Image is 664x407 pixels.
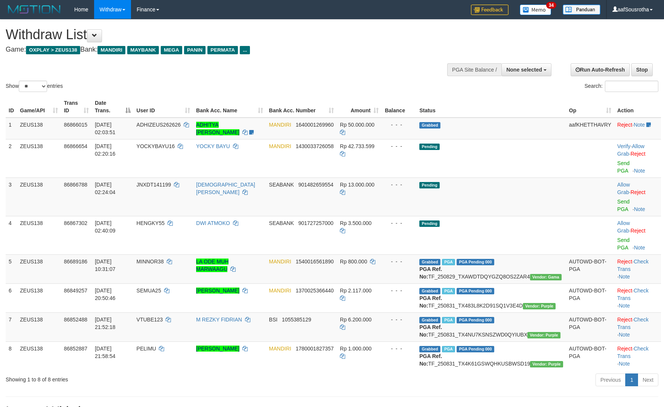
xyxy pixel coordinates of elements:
[137,259,164,265] span: MINNOR38
[530,361,563,367] span: Vendor URL: https://trx4.1velocity.biz
[137,182,171,188] span: JNXDT141199
[64,288,87,294] span: 86849257
[269,317,278,323] span: BSI
[419,182,440,188] span: Pending
[419,266,442,280] b: PGA Ref. No:
[385,316,413,323] div: - - -
[419,295,442,309] b: PGA Ref. No:
[442,259,455,265] span: Marked by aafkaynarin
[416,96,566,118] th: Status
[457,317,494,323] span: PGA Pending
[419,346,440,352] span: Grabbed
[6,254,17,283] td: 5
[196,182,255,195] a: [DEMOGRAPHIC_DATA][PERSON_NAME]
[630,189,646,195] a: Reject
[442,288,455,294] span: Marked by aafsreyleap
[266,96,337,118] th: Bank Acc. Number: activate to sort column ascending
[385,258,413,265] div: - - -
[295,346,334,352] span: Copy 1780001827357 to clipboard
[617,143,644,157] span: ·
[617,259,632,265] a: Reject
[298,182,333,188] span: Copy 901482659554 to clipboard
[419,353,442,367] b: PGA Ref. No:
[282,317,311,323] span: Copy 1055385129 to clipboard
[340,259,367,265] span: Rp 800.000
[64,259,87,265] span: 86689186
[95,182,116,195] span: [DATE] 02:24:04
[17,139,61,177] td: ZEUS138
[269,288,291,294] span: MANDIRI
[137,143,175,149] span: YOCKYBAYU16
[95,288,116,301] span: [DATE] 20:50:46
[385,181,413,188] div: - - -
[530,274,562,280] span: Vendor URL: https://trx31.1velocity.biz
[566,312,614,341] td: AUTOWD-BOT-PGA
[6,216,17,254] td: 4
[619,303,630,309] a: Note
[340,317,372,323] span: Rp 6.200.000
[17,341,61,370] td: ZEUS138
[506,67,542,73] span: None selected
[295,259,334,265] span: Copy 1540016561890 to clipboard
[6,4,63,15] img: MOTION_logo.png
[6,139,17,177] td: 2
[6,341,17,370] td: 8
[566,254,614,283] td: AUTOWD-BOT-PGA
[617,220,630,234] span: ·
[634,122,645,128] a: Note
[419,317,440,323] span: Grabbed
[26,46,80,54] span: OXPLAY > ZEUS138
[196,122,239,135] a: ADHITYA [PERSON_NAME]
[617,237,630,251] a: Send PGA
[134,96,193,118] th: User ID: activate to sort column ascending
[17,118,61,139] td: ZEUS138
[523,303,556,309] span: Vendor URL: https://trx4.1velocity.biz
[617,346,632,352] a: Reject
[298,220,333,226] span: Copy 901727257000 to clipboard
[634,245,645,251] a: Note
[17,254,61,283] td: ZEUS138
[625,373,638,386] a: 1
[571,63,630,76] a: Run Auto-Refresh
[6,27,435,42] h1: Withdraw List
[638,373,658,386] a: Next
[416,341,566,370] td: TF_250831_TX4K61GSWQHKUSBWSD19
[566,96,614,118] th: Op: activate to sort column ascending
[6,283,17,312] td: 6
[416,254,566,283] td: TF_250829_TXAWDTDQYGZQ8OS2ZAR4
[457,259,494,265] span: PGA Pending
[19,81,47,92] select: Showentries
[566,283,614,312] td: AUTOWD-BOT-PGA
[416,283,566,312] td: TF_250831_TX483L8K2D91SQ1V3E4D
[447,63,501,76] div: PGA Site Balance /
[442,317,455,323] span: Marked by aafsolysreylen
[269,122,291,128] span: MANDIRI
[385,219,413,227] div: - - -
[385,142,413,150] div: - - -
[6,96,17,118] th: ID
[340,122,375,128] span: Rp 50.000.000
[6,46,435,54] h4: Game: Bank:
[527,332,560,338] span: Vendor URL: https://trx4.1velocity.biz
[337,96,382,118] th: Amount: activate to sort column ascending
[617,199,630,212] a: Send PGA
[614,177,661,216] td: ·
[95,143,116,157] span: [DATE] 02:20:16
[419,122,440,129] span: Grabbed
[566,118,614,139] td: aafKHETTHAVRY
[196,346,239,352] a: [PERSON_NAME]
[196,259,228,272] a: LA ODE MUH MARWAAGU
[520,5,551,15] img: Button%20Memo.svg
[617,122,632,128] a: Reject
[385,121,413,129] div: - - -
[630,228,646,234] a: Reject
[137,220,165,226] span: HENGKY55
[6,373,271,383] div: Showing 1 to 8 of 8 entries
[416,312,566,341] td: TF_250831_TX4NU7KSNSZWD0QYIUBX
[566,341,614,370] td: AUTOWD-BOT-PGA
[295,288,334,294] span: Copy 1370025366440 to clipboard
[619,332,630,338] a: Note
[6,118,17,139] td: 1
[137,288,161,294] span: SEMUA25
[295,122,334,128] span: Copy 1640001269960 to clipboard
